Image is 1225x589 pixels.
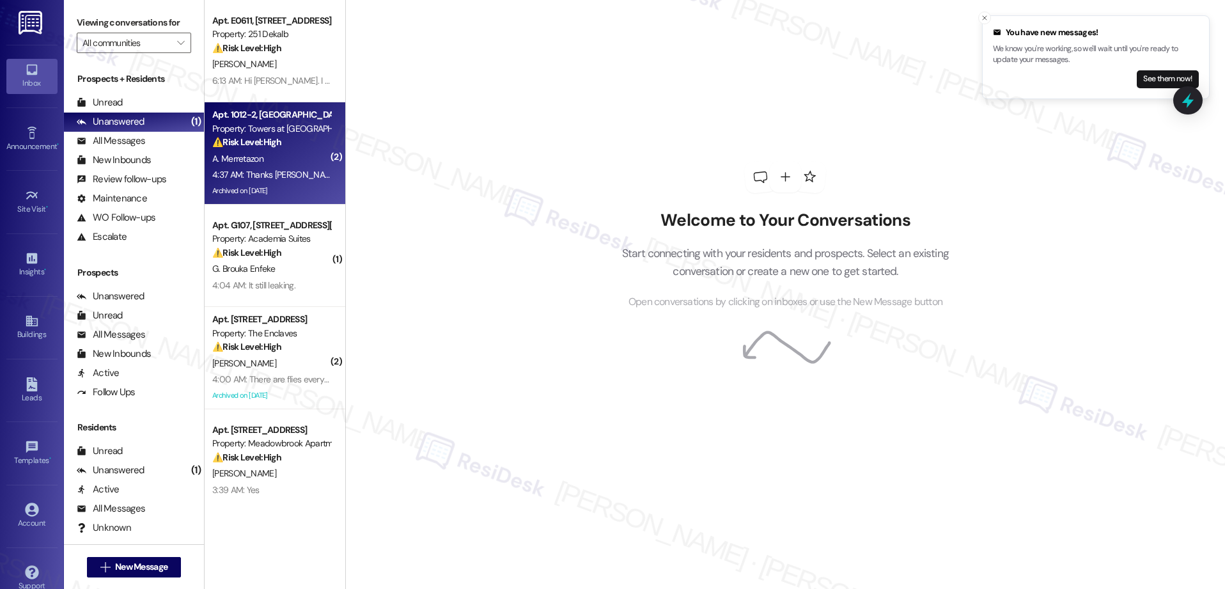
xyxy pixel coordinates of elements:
span: [PERSON_NAME] [212,58,276,70]
div: Unanswered [77,115,144,129]
p: Start connecting with your residents and prospects. Select an existing conversation or create a n... [602,244,968,281]
div: Prospects [64,266,204,279]
div: Escalate [77,230,127,244]
span: • [46,203,48,212]
div: Property: 251 Dekalb [212,27,331,41]
span: G. Brouka Enfeke [212,263,275,274]
span: • [57,140,59,149]
label: Viewing conversations for [77,13,191,33]
div: Archived on [DATE] [211,183,332,199]
div: Property: Towers at [GEOGRAPHIC_DATA] [212,122,331,136]
div: All Messages [77,328,145,342]
a: Leads [6,373,58,408]
span: • [49,454,51,463]
div: Active [77,366,120,380]
strong: ⚠️ Risk Level: High [212,136,281,148]
a: Buildings [6,310,58,345]
div: Review follow-ups [77,173,166,186]
h2: Welcome to Your Conversations [602,210,968,231]
div: 3:39 AM: Yes [212,484,260,496]
strong: ⚠️ Risk Level: High [212,42,281,54]
span: [PERSON_NAME] [212,467,276,479]
a: Site Visit • [6,185,58,219]
span: • [44,265,46,274]
div: Unknown [77,521,131,535]
button: New Message [87,557,182,577]
button: Close toast [978,12,991,24]
div: Property: The Enclaves [212,327,331,340]
div: You have new messages! [993,26,1199,39]
strong: ⚠️ Risk Level: High [212,452,281,463]
a: Inbox [6,59,58,93]
a: Templates • [6,436,58,471]
div: WO Follow-ups [77,211,155,224]
div: Property: Academia Suites [212,232,331,246]
p: We know you're working, so we'll wait until you're ready to update your messages. [993,43,1199,66]
div: All Messages [77,134,145,148]
div: Apt. [STREET_ADDRESS] [212,423,331,437]
div: All Messages [77,502,145,515]
span: Open conversations by clicking on inboxes or use the New Message button [628,294,942,310]
div: New Inbounds [77,153,151,167]
div: (1) [188,460,204,480]
div: Active [77,483,120,496]
div: 6:13 AM: Hi [PERSON_NAME]. I don't believe any work was done on the shelf underneath the bathroom... [212,75,719,86]
div: Unanswered [77,290,144,303]
div: Residents [64,421,204,434]
span: [PERSON_NAME] [212,357,276,369]
div: Apt. 1012-2, [GEOGRAPHIC_DATA] [212,108,331,122]
a: Account [6,499,58,533]
div: Prospects + Residents [64,72,204,86]
div: Apt. [STREET_ADDRESS] [212,313,331,326]
div: Unread [77,444,123,458]
div: Unread [77,309,123,322]
div: Unread [77,96,123,109]
div: Unanswered [77,464,144,477]
div: (1) [188,112,204,132]
strong: ⚠️ Risk Level: High [212,247,281,258]
span: A. Merretazon [212,153,263,164]
i:  [177,38,184,48]
div: Apt. E0611, [STREET_ADDRESS] [212,14,331,27]
div: 4:37 AM: Thanks [PERSON_NAME]. The micro-wave is great. However, the technician did not hook my s... [212,169,1079,180]
div: Archived on [DATE] [211,388,332,404]
div: New Inbounds [77,347,151,361]
button: See them now! [1137,70,1199,88]
div: 4:04 AM: It still leaking. [212,279,295,291]
i:  [100,562,110,572]
a: Insights • [6,247,58,282]
img: ResiDesk Logo [19,11,45,35]
div: Follow Ups [77,386,136,399]
input: All communities [82,33,171,53]
div: Maintenance [77,192,147,205]
span: New Message [115,560,168,574]
div: 4:00 AM: There are flies everywhere [212,373,348,385]
div: Apt. G107, [STREET_ADDRESS][PERSON_NAME] [212,219,331,232]
div: Property: Meadowbrook Apartments [212,437,331,450]
strong: ⚠️ Risk Level: High [212,341,281,352]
